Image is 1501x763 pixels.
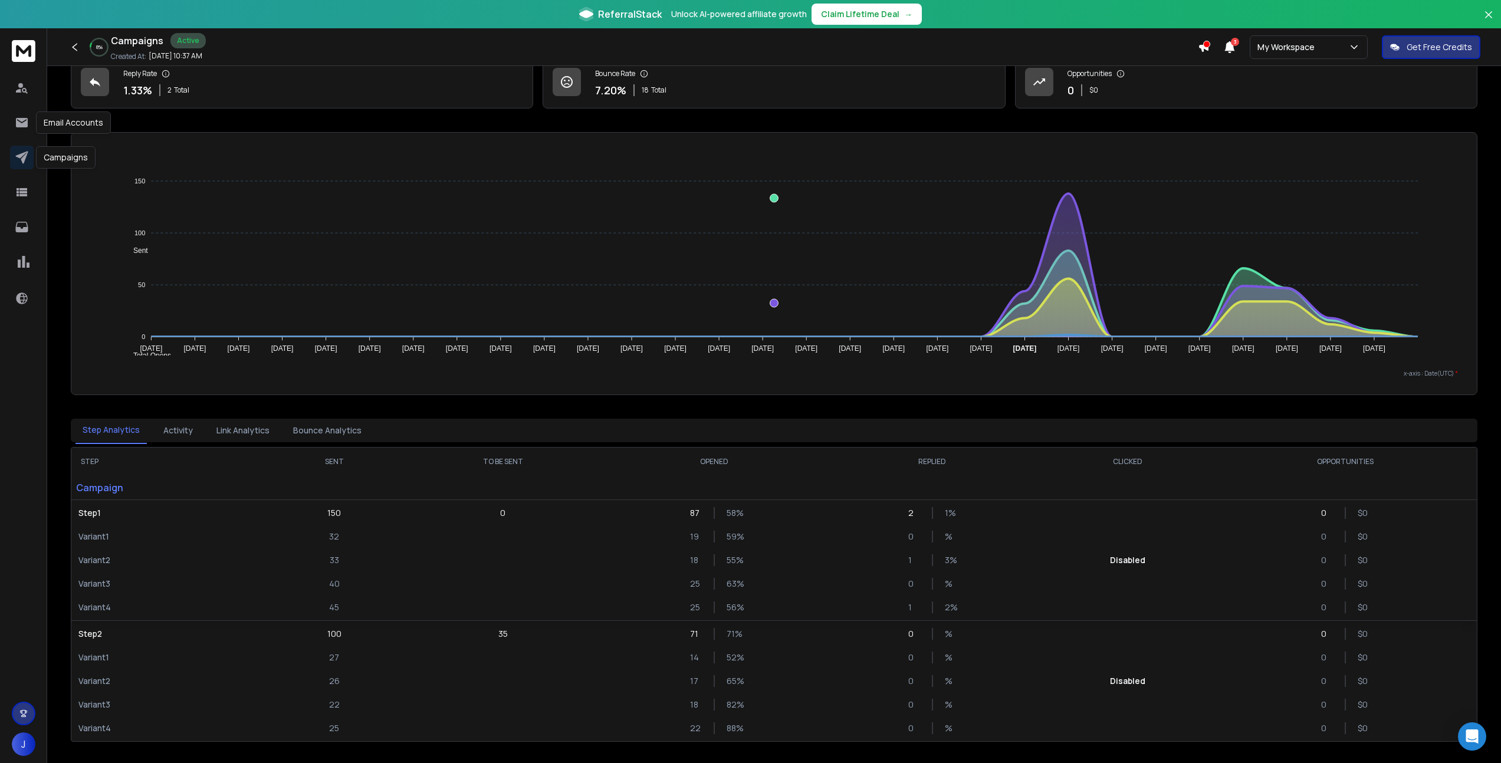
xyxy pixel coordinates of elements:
button: Step Analytics [75,417,147,444]
tspan: 50 [138,281,145,288]
p: 55 % [727,554,738,566]
div: Email Accounts [36,111,111,134]
p: 65 % [727,675,738,687]
p: Variant 2 [78,554,261,566]
p: Opportunities [1068,69,1112,78]
p: Variant 2 [78,675,261,687]
p: 0 [908,652,920,663]
th: REPLIED [823,448,1041,476]
p: 14 [690,652,702,663]
tspan: [DATE] [839,344,861,353]
p: 71 % [727,628,738,640]
p: $ 0 [1089,85,1098,95]
span: 2 [167,85,172,95]
tspan: [DATE] [664,344,687,353]
p: 63 % [727,578,738,590]
p: 0 [908,628,920,640]
p: % [945,531,957,542]
p: 0 [908,675,920,687]
p: % [945,652,957,663]
tspan: [DATE] [882,344,905,353]
p: 8 % [96,44,103,51]
th: SENT [268,448,400,476]
button: Get Free Credits [1382,35,1480,59]
tspan: [DATE] [1363,344,1385,353]
p: 3 % [945,554,957,566]
p: Unlock AI-powered affiliate growth [671,8,807,20]
tspan: [DATE] [359,344,381,353]
tspan: [DATE] [708,344,730,353]
p: $ 0 [1358,628,1369,640]
tspan: [DATE] [1013,344,1037,353]
span: 18 [642,85,649,95]
a: Opportunities0$0 [1015,58,1477,108]
tspan: [DATE] [1276,344,1298,353]
p: Step 1 [78,507,261,519]
th: OPPORTUNITIES [1214,448,1477,476]
a: Bounce Rate7.20%18Total [543,58,1005,108]
span: Sent [124,246,148,255]
tspan: [DATE] [533,344,556,353]
span: Total [651,85,666,95]
p: $ 0 [1358,675,1369,687]
p: $ 0 [1358,554,1369,566]
tspan: [DATE] [490,344,512,353]
p: $ 0 [1358,531,1369,542]
p: Variant 3 [78,578,261,590]
tspan: [DATE] [751,344,774,353]
p: $ 0 [1358,578,1369,590]
p: $ 0 [1358,699,1369,711]
tspan: [DATE] [140,344,162,353]
p: [DATE] 10:37 AM [149,51,202,61]
tspan: [DATE] [1319,344,1342,353]
p: 71 [690,628,702,640]
p: % [945,628,957,640]
p: 40 [329,578,340,590]
p: Get Free Credits [1407,41,1472,53]
tspan: [DATE] [926,344,948,353]
th: STEP [71,448,268,476]
p: 25 [690,601,702,613]
tspan: [DATE] [970,344,993,353]
button: Link Analytics [209,417,277,443]
p: 0 [1321,531,1333,542]
p: 22 [690,722,702,734]
p: 25 [329,722,339,734]
p: 7.20 % [595,82,626,98]
div: Active [170,33,206,48]
p: Campaign [71,476,268,499]
p: Disabled [1110,554,1145,566]
p: % [945,699,957,711]
p: 0 [1321,507,1333,519]
p: Variant 4 [78,601,261,613]
p: 0 [1321,554,1333,566]
p: 0 [1321,578,1333,590]
h1: Campaigns [111,34,163,48]
p: Reply Rate [123,69,157,78]
p: 82 % [727,699,738,711]
button: Activity [156,417,200,443]
p: 1 % [945,507,957,519]
p: 0 [1321,675,1333,687]
p: 59 % [727,531,738,542]
p: x-axis : Date(UTC) [90,369,1458,378]
p: 19 [690,531,702,542]
p: $ 0 [1358,652,1369,663]
p: 17 [690,675,702,687]
button: Claim Lifetime Deal→ [812,4,922,25]
p: 1 [908,601,920,613]
p: Variant 1 [78,652,261,663]
p: $ 0 [1358,507,1369,519]
tspan: [DATE] [402,344,425,353]
tspan: [DATE] [446,344,468,353]
p: 1 [908,554,920,566]
span: 3 [1231,38,1239,46]
tspan: [DATE] [1057,344,1080,353]
div: Campaigns [36,146,96,169]
tspan: 150 [134,177,145,185]
tspan: [DATE] [1101,344,1124,353]
p: 52 % [727,652,738,663]
tspan: 0 [142,333,145,340]
p: 35 [498,628,508,640]
p: 1.33 % [123,82,152,98]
